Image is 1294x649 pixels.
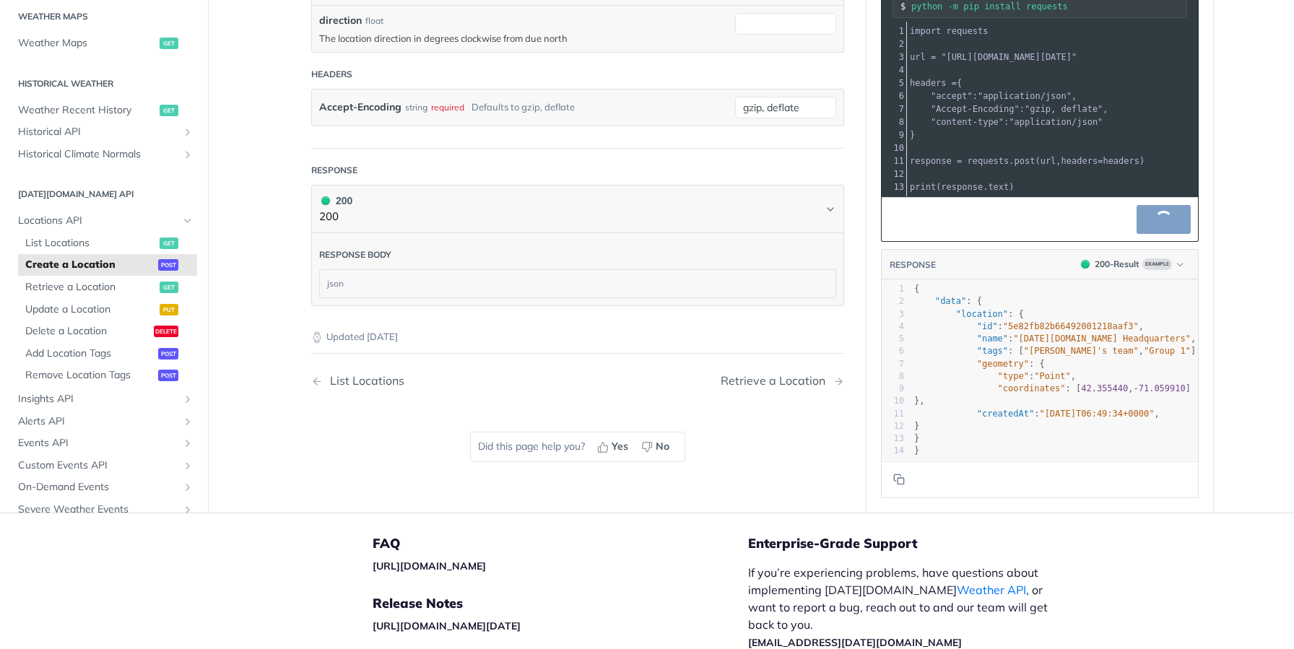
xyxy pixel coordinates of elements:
button: Show subpages for Severe Weather Events [182,503,194,515]
span: : { [914,358,1045,368]
div: 5 [882,77,906,90]
span: "accept" [931,91,973,101]
div: 11 [882,154,906,167]
div: float [365,14,383,27]
div: json [320,270,835,297]
div: 200 - Result [1095,258,1139,271]
h5: FAQ [373,535,748,552]
span: "geometry" [977,358,1029,368]
span: : , [914,370,1076,380]
span: get [160,237,178,248]
a: Custom Events APIShow subpages for Custom Events API [11,454,197,476]
span: Locations API [18,214,178,228]
div: 10 [882,395,904,407]
div: 11 [882,407,904,419]
span: "[DATE][DOMAIN_NAME] Headquarters" [1013,334,1191,344]
div: Retrieve a Location [721,374,833,388]
div: 7 [882,357,904,370]
a: Previous Page: List Locations [311,374,539,388]
span: Update a Location [25,302,156,316]
div: 14 [882,445,904,457]
button: Copy to clipboard [889,209,909,230]
a: Remove Location Tagspost [18,365,197,386]
div: 12 [882,419,904,432]
div: required [431,97,464,118]
div: 2 [882,295,904,308]
a: Delete a Locationdelete [18,321,197,342]
span: : { [914,308,1024,318]
span: put [160,303,178,315]
span: : , [914,408,1160,418]
div: List Locations [323,374,404,388]
span: Weather Recent History [18,103,156,117]
span: "id" [977,321,998,331]
a: Alerts APIShow subpages for Alerts API [11,410,197,432]
div: 6 [882,345,904,357]
span: : , [910,104,1108,114]
span: get [160,38,178,49]
span: response [910,156,952,166]
span: { [910,78,962,88]
div: 13 [882,180,906,193]
div: Defaults to gzip, deflate [472,97,575,118]
span: }, [914,396,925,406]
div: 8 [882,370,904,382]
span: - [1133,383,1138,393]
span: "application/json" [1009,117,1103,127]
a: Events APIShow subpages for Events API [11,432,197,454]
span: 42.355440 [1081,383,1128,393]
div: Response [311,164,357,177]
span: url [910,52,926,62]
span: Example [1142,258,1172,270]
button: Show subpages for Events API [182,437,194,449]
span: post [158,370,178,381]
span: : , [910,91,1077,101]
button: 200 200200 [319,193,836,225]
a: Retrieve a Locationget [18,276,197,298]
span: Historical Climate Normals [18,147,178,161]
button: Yes [592,436,636,458]
span: "Accept-Encoding" [931,104,1020,114]
p: 200 [319,209,352,225]
span: } [914,445,919,456]
a: [EMAIL_ADDRESS][DATE][DOMAIN_NAME] [748,636,962,649]
div: 6 [882,90,906,103]
span: : , [914,334,1196,344]
a: Historical APIShow subpages for Historical API [11,121,197,143]
span: Custom Events API [18,458,178,472]
div: 4 [882,64,906,77]
span: "createdAt" [977,408,1034,418]
span: List Locations [25,235,156,250]
button: Try It! [1137,205,1191,234]
div: 1 [882,25,906,38]
span: Remove Location Tags [25,368,155,383]
span: No [656,439,669,454]
div: 13 [882,432,904,445]
span: "name" [977,334,1008,344]
div: 3 [882,51,906,64]
span: Historical API [18,125,178,139]
span: { [914,284,919,294]
span: "5e82fb82b66492001218aaf3" [1003,321,1139,331]
span: . ( , ) [910,156,1145,166]
nav: Pagination Controls [311,360,844,402]
span: headers [1103,156,1139,166]
span: 200 [1081,260,1090,269]
span: : , [914,321,1144,331]
span: } [914,433,919,443]
span: Insights API [18,391,178,406]
div: string [405,97,427,118]
p: The location direction in degrees clockwise from due north [319,32,728,45]
span: 200 [321,196,330,205]
span: Severe Weather Events [18,502,178,516]
a: Update a Locationput [18,298,197,320]
button: Show subpages for Custom Events API [182,459,194,471]
div: Did this page help you? [470,432,685,462]
span: = [957,156,962,166]
label: Accept-Encoding [319,97,401,118]
span: = [931,52,936,62]
span: get [160,104,178,116]
span: Try It! [1148,211,1179,228]
button: Show subpages for Historical API [182,126,194,138]
h2: [DATE][DOMAIN_NAME] API [11,188,197,201]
